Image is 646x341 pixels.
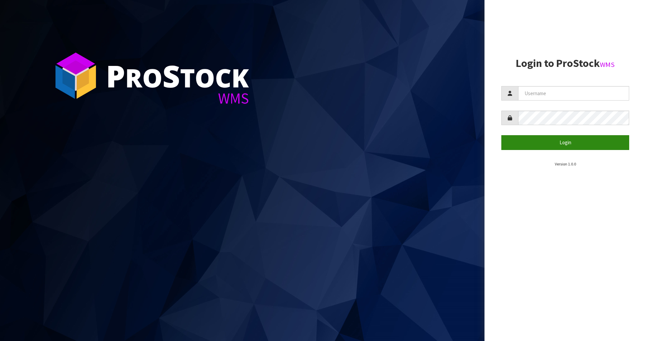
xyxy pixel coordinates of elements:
div: WMS [106,91,249,106]
span: S [163,55,180,96]
div: ro tock [106,61,249,91]
img: ProStock Cube [50,50,101,101]
small: WMS [600,60,615,69]
small: Version 1.0.0 [555,161,576,166]
button: Login [501,135,629,150]
h2: Login to ProStock [501,58,629,69]
span: P [106,55,125,96]
input: Username [518,86,629,101]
